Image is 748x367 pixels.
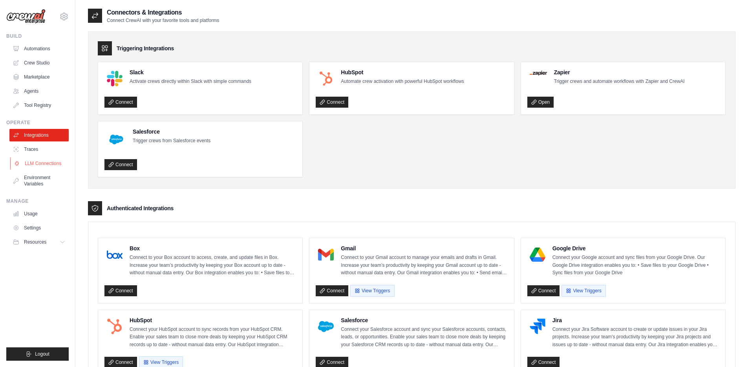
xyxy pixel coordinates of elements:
img: HubSpot Logo [107,319,123,334]
a: Tool Registry [9,99,69,112]
div: Operate [6,119,69,126]
p: Automate crew activation with powerful HubSpot workflows [341,78,464,86]
h3: Triggering Integrations [117,44,174,52]
p: Connect your Jira Software account to create or update issues in your Jira projects. Increase you... [552,326,719,349]
h4: Zapier [554,68,685,76]
button: Resources [9,236,69,248]
button: View Triggers [350,285,394,297]
h4: HubSpot [341,68,464,76]
p: Trigger crews and automate workflows with Zapier and CrewAI [554,78,685,86]
h2: Connectors & Integrations [107,8,219,17]
img: Jira Logo [530,319,545,334]
a: Connect [104,285,137,296]
p: Connect your Google account and sync files from your Google Drive. Our Google Drive integration e... [552,254,719,277]
p: Trigger crews from Salesforce events [133,137,210,145]
a: Connect [104,159,137,170]
p: Activate crews directly within Slack with simple commands [130,78,251,86]
a: Usage [9,207,69,220]
h4: Google Drive [552,244,719,252]
a: Environment Variables [9,171,69,190]
img: Salesforce Logo [318,319,334,334]
a: Connect [527,285,560,296]
a: Crew Studio [9,57,69,69]
img: Salesforce Logo [107,130,126,149]
a: Connect [316,285,348,296]
p: Connect CrewAI with your favorite tools and platforms [107,17,219,24]
a: Integrations [9,129,69,141]
a: Open [527,97,554,108]
img: Google Drive Logo [530,247,545,262]
h4: Slack [130,68,251,76]
h4: Salesforce [341,316,507,324]
div: Build [6,33,69,39]
p: Connect to your Gmail account to manage your emails and drafts in Gmail. Increase your team’s pro... [341,254,507,277]
p: Connect your Salesforce account and sync your Salesforce accounts, contacts, leads, or opportunit... [341,326,507,349]
h4: Gmail [341,244,507,252]
img: Logo [6,9,46,24]
h4: Box [130,244,296,252]
h4: HubSpot [130,316,296,324]
img: HubSpot Logo [318,71,334,86]
h3: Authenticated Integrations [107,204,174,212]
button: Logout [6,347,69,361]
h4: Jira [552,316,719,324]
p: Connect your HubSpot account to sync records from your HubSpot CRM. Enable your sales team to clo... [130,326,296,349]
a: Marketplace [9,71,69,83]
a: Connect [316,97,348,108]
div: Manage [6,198,69,204]
p: Connect to your Box account to access, create, and update files in Box. Increase your team’s prod... [130,254,296,277]
a: Settings [9,222,69,234]
img: Slack Logo [107,71,123,86]
a: LLM Connections [10,157,69,170]
a: Automations [9,42,69,55]
a: Agents [9,85,69,97]
span: Resources [24,239,46,245]
img: Zapier Logo [530,71,547,75]
a: Traces [9,143,69,156]
h4: Salesforce [133,128,210,136]
a: Connect [104,97,137,108]
img: Gmail Logo [318,247,334,262]
span: Logout [35,351,49,357]
img: Box Logo [107,247,123,262]
button: View Triggers [561,285,605,297]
